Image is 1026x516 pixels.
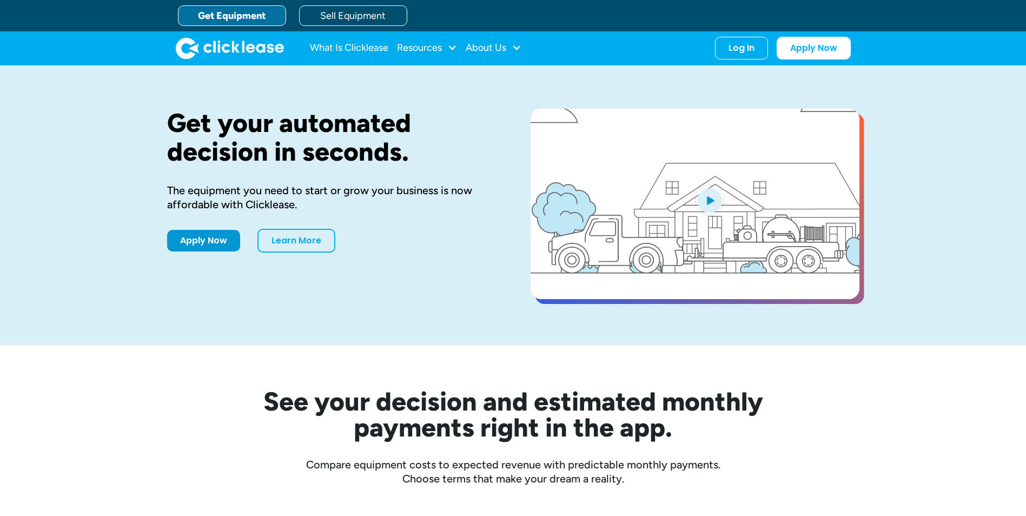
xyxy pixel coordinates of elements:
[299,5,407,26] a: Sell Equipment
[167,458,859,486] div: Compare equipment costs to expected revenue with predictable monthly payments. Choose terms that ...
[397,37,457,59] div: Resources
[257,229,335,253] a: Learn More
[729,43,754,54] div: Log In
[167,183,496,211] div: The equipment you need to start or grow your business is now affordable with Clicklease.
[176,37,284,59] img: Clicklease logo
[310,37,388,59] a: What Is Clicklease
[176,37,284,59] a: home
[695,185,724,215] img: Blue play button logo on a light blue circular background
[531,109,859,299] a: open lightbox
[167,109,496,166] h1: Get your automated decision in seconds.
[167,230,240,252] a: Apply Now
[178,5,286,26] a: Get Equipment
[777,37,851,59] a: Apply Now
[210,388,816,440] h2: See your decision and estimated monthly payments right in the app.
[466,37,521,59] div: About Us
